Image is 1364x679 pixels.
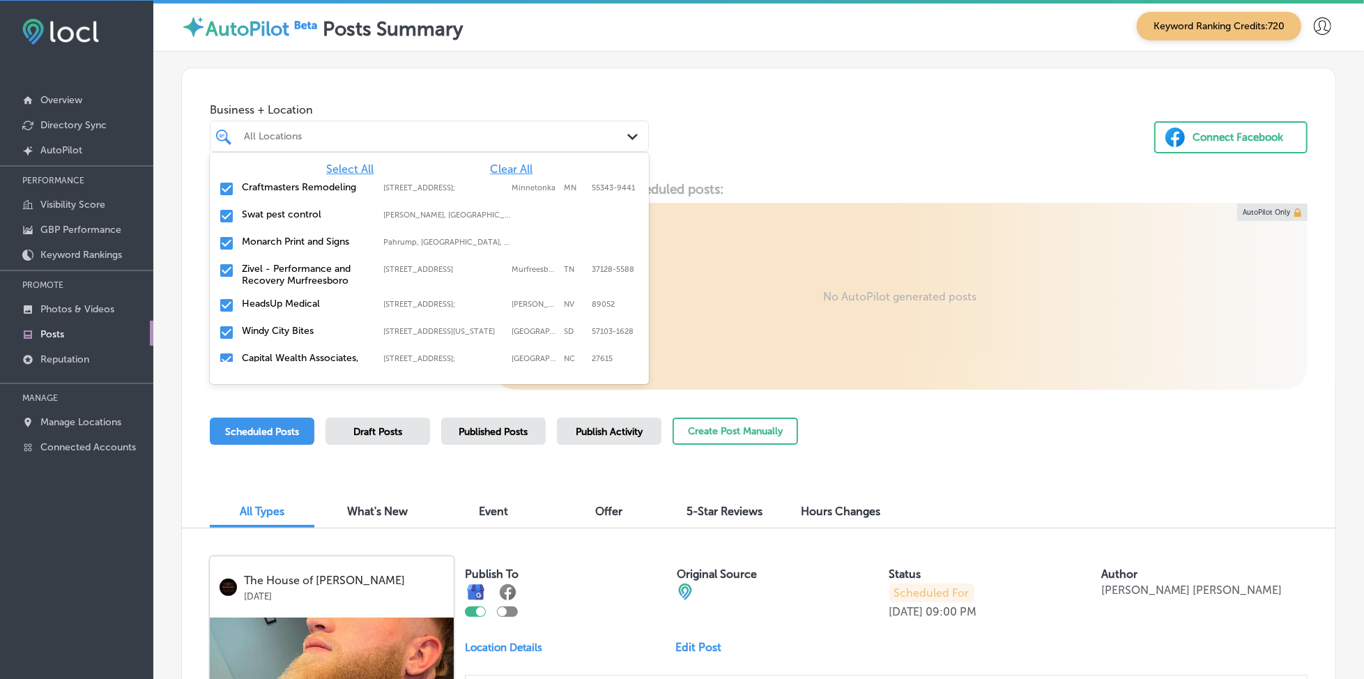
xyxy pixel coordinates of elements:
span: Keyword Ranking Credits: 720 [1137,12,1301,40]
span: Scheduled Posts [225,426,299,438]
label: Gilliam, LA, USA | Hosston, LA, USA | Eastwood, LA, USA | Blanchard, LA, USA | Shreveport, LA, US... [383,211,511,220]
p: Overview [40,94,82,106]
label: Status [889,567,921,581]
label: 2610 W Horizon Ridge Pkwy #103; [383,300,505,309]
p: 09:00 PM [926,605,977,618]
label: Murfreesboro [512,265,557,274]
label: Pahrump, NV, USA | Whitney, NV, USA | Mesquite, NV, USA | Paradise, NV, USA | Henderson, NV, USA ... [383,238,511,247]
label: Windy City Bites [242,325,369,337]
p: Photos & Videos [40,303,114,315]
label: Zivel - Performance and Recovery Murfreesboro [242,263,369,287]
span: Publish Activity [576,426,643,438]
label: NV [564,300,585,309]
p: [PERSON_NAME] [PERSON_NAME] [1101,583,1282,597]
label: SD [564,327,585,336]
label: Monarch Print and Signs [242,236,369,247]
span: Event [479,505,508,518]
a: Edit Post [675,641,733,654]
label: Raleigh [512,354,557,363]
label: HeadsUp Medical [242,298,369,310]
img: Beta [289,17,323,32]
span: Business + Location [210,103,649,116]
div: Connect Facebook [1193,127,1283,148]
p: [DATE] [244,587,444,602]
label: 114 N Indiana Ave [383,327,505,336]
label: Sioux Falls [512,327,557,336]
label: Minnetonka [512,183,557,192]
span: All Types [240,505,284,518]
label: Publish To [465,567,519,581]
p: Manage Locations [40,416,121,428]
span: Published Posts [459,426,528,438]
p: AutoPilot [40,144,82,156]
button: Create Post Manually [673,418,798,445]
button: Connect Facebook [1154,121,1308,153]
label: TN [564,265,585,274]
p: Keyword Rankings [40,249,122,261]
label: Henderson [512,300,557,309]
img: logo [220,579,237,596]
label: Craftmasters Remodeling [242,181,369,193]
label: Swat pest control [242,208,369,220]
label: 27615 [592,354,613,363]
p: [DATE] [889,605,924,618]
span: Offer [596,505,623,518]
label: MN [564,183,585,192]
img: autopilot-icon [181,15,206,39]
label: 8319 Six Forks Rd ste 105; [383,354,505,363]
label: Original Source [677,567,757,581]
p: Directory Sync [40,119,107,131]
span: Select All [326,162,374,176]
p: The House of [PERSON_NAME] [244,574,444,587]
span: Clear All [490,162,532,176]
label: 57103-1628 [592,327,634,336]
img: fda3e92497d09a02dc62c9cd864e3231.png [22,19,99,45]
p: Connected Accounts [40,441,136,453]
p: Posts [40,328,64,340]
p: Reputation [40,353,89,365]
label: 12800 Whitewater Dr Suite 100; [383,183,505,192]
p: Visibility Score [40,199,105,211]
span: Draft Posts [353,426,402,438]
label: 1144 Fortress Blvd Suite E [383,265,505,274]
label: NC [564,354,585,363]
img: cba84b02adce74ede1fb4a8549a95eca.png [677,583,694,600]
label: AutoPilot [206,17,289,40]
label: 55343-9441 [592,183,635,192]
span: 5-Star Reviews [687,505,763,518]
label: 37128-5588 [592,265,634,274]
p: Location Details [465,641,542,654]
label: Posts Summary [323,17,463,40]
label: 89052 [592,300,615,309]
p: GBP Performance [40,224,121,236]
p: Scheduled For [889,583,974,602]
label: Author [1101,567,1137,581]
span: Hours Changes [801,505,880,518]
div: All Locations [244,130,629,142]
label: Capital Wealth Associates, LLC. [242,352,369,376]
span: What's New [348,505,408,518]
